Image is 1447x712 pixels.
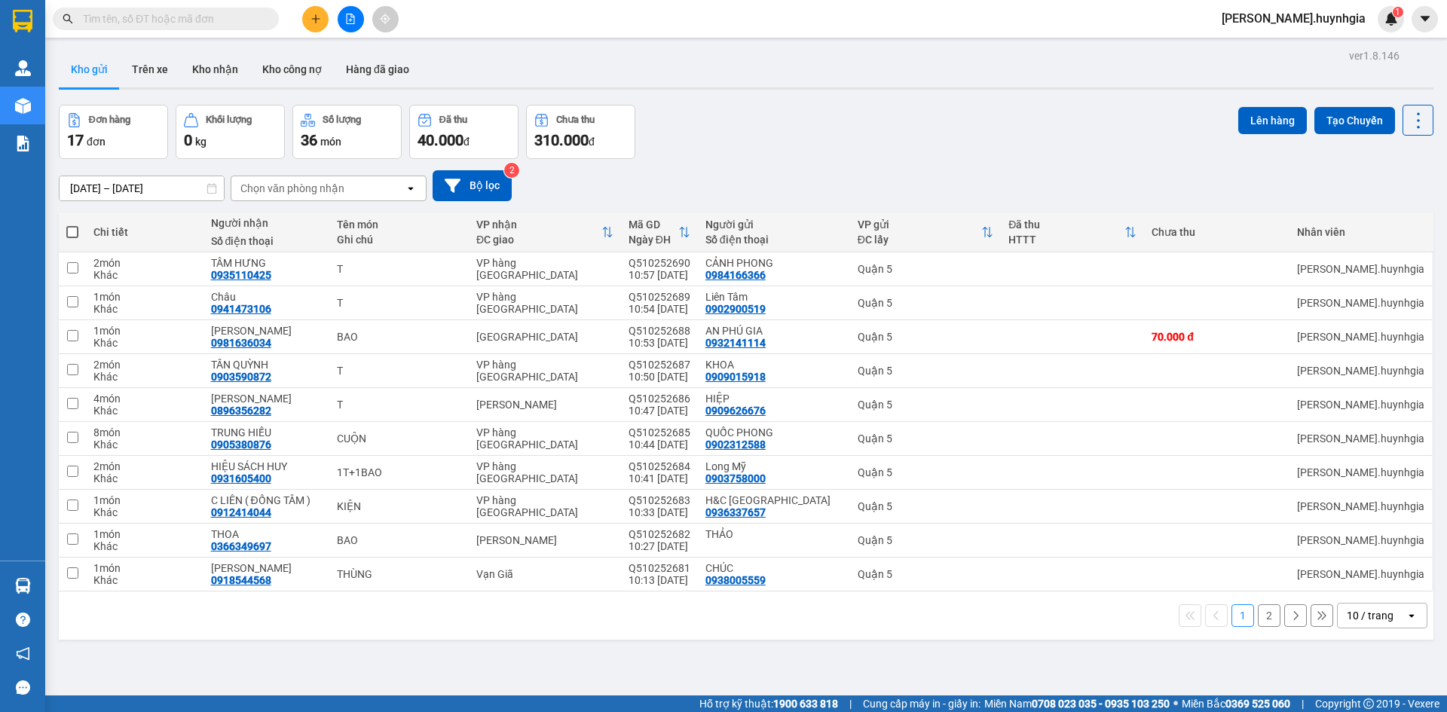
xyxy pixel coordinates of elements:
div: 10:54 [DATE] [629,303,690,315]
div: 0903758000 [705,472,766,484]
span: ⚪️ [1173,701,1178,707]
div: Chưa thu [1152,226,1282,238]
div: Q510252689 [629,291,690,303]
div: Ghi chú [337,234,461,246]
div: TÂN QUỲNH [211,359,323,371]
button: Số lượng36món [292,105,402,159]
div: 0909626676 [705,405,766,417]
div: Mã GD [629,218,678,231]
span: caret-down [1418,12,1432,26]
div: Nhân viên [1297,226,1424,238]
div: Q510252681 [629,562,690,574]
div: Khác [93,371,195,383]
div: Số lượng [323,115,361,125]
div: KHOA [705,359,843,371]
div: nguyen.huynhgia [1297,534,1424,546]
button: Khối lượng0kg [176,105,285,159]
div: VP gửi [858,218,982,231]
div: AN PHÚ GIA [705,325,843,337]
div: 0918544568 [211,574,271,586]
th: Toggle SortBy [1001,212,1144,252]
div: Quận 5 [858,432,994,445]
div: nguyen.huynhgia [1297,500,1424,512]
span: message [16,680,30,695]
span: copyright [1363,698,1374,709]
span: file-add [345,14,356,24]
div: Quận 5 [858,297,994,309]
div: Khác [93,574,195,586]
div: HIỆP [705,393,843,405]
div: T [337,297,461,309]
div: 10:27 [DATE] [629,540,690,552]
div: [PERSON_NAME] [476,534,613,546]
input: Tìm tên, số ĐT hoặc mã đơn [83,11,261,27]
span: notification [16,646,30,661]
div: 0981636034 [211,337,271,349]
div: 1 món [93,325,195,337]
div: Đã thu [1008,218,1124,231]
strong: 0708 023 035 - 0935 103 250 [1032,698,1170,710]
div: Quận 5 [858,500,994,512]
button: 1 [1231,604,1254,627]
div: Ngày ĐH [629,234,678,246]
div: Q510252688 [629,325,690,337]
div: Long Mỹ [705,460,843,472]
span: món [320,136,341,148]
div: 10:33 [DATE] [629,506,690,518]
button: Lên hàng [1238,107,1307,134]
button: 2 [1258,604,1280,627]
span: Miền Nam [984,695,1170,712]
div: CUỘN [337,432,461,445]
div: 0902312588 [705,439,766,451]
div: Chi tiết [93,226,195,238]
span: [PERSON_NAME].huynhgia [1210,9,1378,28]
div: nguyen.huynhgia [1297,466,1424,478]
div: VP hàng [GEOGRAPHIC_DATA] [476,426,613,451]
div: Chọn văn phòng nhận [240,181,344,196]
div: Quận 5 [858,263,994,275]
span: search [63,14,73,24]
button: Đã thu40.000đ [409,105,519,159]
div: 10:41 [DATE] [629,472,690,484]
img: logo-vxr [13,10,32,32]
div: 2 món [93,460,195,472]
span: 310.000 [534,131,589,149]
div: 0912414044 [211,506,271,518]
span: đơn [87,136,106,148]
div: Q510252687 [629,359,690,371]
div: Quận 5 [858,399,994,411]
div: Q510252682 [629,528,690,540]
div: KIỆN [337,500,461,512]
div: 0941473106 [211,303,271,315]
div: Q510252683 [629,494,690,506]
div: 0938005559 [705,574,766,586]
div: T [337,365,461,377]
div: TRUNG HIẾU [211,426,323,439]
div: 0905380876 [211,439,271,451]
div: Khác [93,405,195,417]
div: 10 / trang [1347,608,1393,623]
div: TÂM HƯNG [211,257,323,269]
div: 0909015918 [705,371,766,383]
div: THÙNG [337,568,461,580]
span: 40.000 [418,131,463,149]
div: QUỐC PHONG [705,426,843,439]
div: 0902900519 [705,303,766,315]
div: 10:57 [DATE] [629,269,690,281]
div: 70.000 đ [1152,331,1282,343]
span: | [1302,695,1304,712]
div: Khác [93,506,195,518]
span: kg [195,136,206,148]
span: đ [463,136,470,148]
div: ĐC giao [476,234,601,246]
div: 1 món [93,562,195,574]
div: Khác [93,472,195,484]
div: VP hàng [GEOGRAPHIC_DATA] [476,359,613,383]
th: Toggle SortBy [469,212,621,252]
div: THOA [211,528,323,540]
div: Quận 5 [858,365,994,377]
span: đ [589,136,595,148]
span: Hỗ trợ kỹ thuật: [699,695,838,712]
div: Người gửi [705,218,843,231]
div: nguyen.huynhgia [1297,365,1424,377]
